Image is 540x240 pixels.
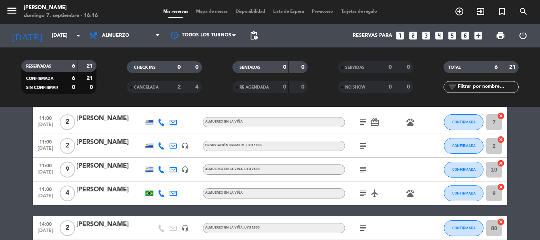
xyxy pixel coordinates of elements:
[353,33,392,38] span: Reservas para
[421,30,431,41] i: looks_3
[76,161,143,171] div: [PERSON_NAME]
[72,85,75,90] strong: 0
[72,76,75,81] strong: 6
[301,64,306,70] strong: 0
[444,162,483,178] button: CONFIRMADA
[60,220,75,236] span: 2
[177,84,181,90] strong: 2
[24,4,98,12] div: [PERSON_NAME]
[26,77,53,81] span: CONFIRMADA
[495,64,498,70] strong: 6
[345,66,364,70] span: SERVIDAS
[134,85,159,89] span: CANCELADA
[36,137,55,146] span: 11:00
[473,30,483,41] i: add_box
[36,228,55,237] span: [DATE]
[74,31,83,40] i: arrow_drop_down
[447,82,457,92] i: filter_list
[134,66,156,70] span: CHECK INS
[243,226,260,229] span: , UYU 2800
[60,185,75,201] span: 4
[36,113,55,122] span: 11:00
[389,64,392,70] strong: 0
[159,9,192,14] span: Mis reservas
[26,86,58,90] span: SIN CONFIRMAR
[452,167,476,172] span: CONFIRMADA
[6,5,18,17] i: menu
[205,168,260,171] span: Almuerzo en la Viña
[497,183,505,191] i: cancel
[192,9,232,14] span: Mapa de mesas
[87,63,94,69] strong: 21
[249,31,259,40] span: pending_actions
[205,191,243,195] span: Almuerzo en la Viña
[370,117,380,127] i: card_giftcard
[177,64,181,70] strong: 0
[497,218,505,226] i: cancel
[476,7,485,16] i: exit_to_app
[358,189,368,198] i: subject
[36,122,55,131] span: [DATE]
[512,24,534,47] div: LOG OUT
[509,64,517,70] strong: 21
[87,76,94,81] strong: 21
[358,223,368,233] i: subject
[76,219,143,230] div: [PERSON_NAME]
[60,114,75,130] span: 2
[407,64,412,70] strong: 0
[60,162,75,178] span: 9
[243,168,260,171] span: , UYU 2800
[205,120,243,123] span: Almuerzo en la Viña
[181,142,189,149] i: headset_mic
[232,9,269,14] span: Disponibilidad
[36,146,55,155] span: [DATE]
[26,64,51,68] span: RESERVADAS
[6,5,18,19] button: menu
[406,117,415,127] i: pets
[205,144,262,147] span: Degustación Premium
[90,85,94,90] strong: 0
[269,9,308,14] span: Lista de Espera
[76,113,143,124] div: [PERSON_NAME]
[181,225,189,232] i: headset_mic
[452,144,476,148] span: CONFIRMADA
[460,30,470,41] i: looks_6
[444,138,483,154] button: CONFIRMADA
[407,84,412,90] strong: 0
[358,165,368,174] i: subject
[240,85,269,89] span: RE AGENDADA
[240,66,261,70] span: SENTADAS
[406,189,415,198] i: pets
[497,159,505,167] i: cancel
[345,85,365,89] span: NO SHOW
[195,84,200,90] strong: 4
[301,84,306,90] strong: 0
[6,27,48,44] i: [DATE]
[195,64,200,70] strong: 0
[457,83,518,91] input: Filtrar por nombre...
[447,30,457,41] i: looks_5
[452,120,476,124] span: CONFIRMADA
[497,136,505,144] i: cancel
[36,193,55,202] span: [DATE]
[102,33,129,38] span: Almuerzo
[408,30,418,41] i: looks_two
[283,84,286,90] strong: 0
[358,117,368,127] i: subject
[76,137,143,147] div: [PERSON_NAME]
[455,7,464,16] i: add_circle_outline
[452,191,476,195] span: CONFIRMADA
[370,189,380,198] i: airplanemode_active
[395,30,405,41] i: looks_one
[444,114,483,130] button: CONFIRMADA
[448,66,461,70] span: TOTAL
[496,31,505,40] span: print
[36,170,55,179] span: [DATE]
[337,9,381,14] span: Tarjetas de regalo
[283,64,286,70] strong: 0
[76,185,143,195] div: [PERSON_NAME]
[24,12,98,20] div: domingo 7. septiembre - 16:16
[519,7,528,16] i: search
[205,226,260,229] span: Almuerzo en la Viña
[452,226,476,230] span: CONFIRMADA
